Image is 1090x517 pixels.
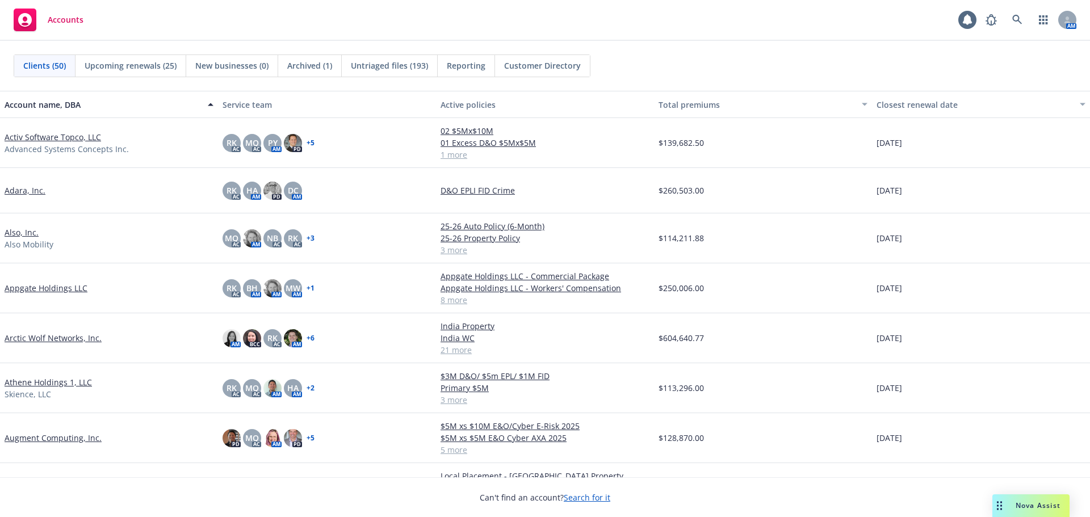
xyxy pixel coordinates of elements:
[5,282,87,294] a: Appgate Holdings LLC
[286,282,300,294] span: MW
[659,432,704,444] span: $128,870.00
[23,60,66,72] span: Clients (50)
[992,494,1070,517] button: Nova Assist
[659,184,704,196] span: $260,503.00
[441,344,649,356] a: 21 more
[307,285,315,292] a: + 1
[659,137,704,149] span: $139,682.50
[5,143,129,155] span: Advanced Systems Concepts Inc.
[441,394,649,406] a: 3 more
[5,184,45,196] a: Adara, Inc.
[441,444,649,456] a: 5 more
[246,282,258,294] span: BH
[441,99,649,111] div: Active policies
[1016,501,1060,510] span: Nova Assist
[263,182,282,200] img: photo
[441,320,649,332] a: India Property
[441,270,649,282] a: Appgate Holdings LLC - Commercial Package
[243,329,261,347] img: photo
[218,91,436,118] button: Service team
[9,4,88,36] a: Accounts
[441,470,649,482] a: Local Placement - [GEOGRAPHIC_DATA] Property
[243,229,261,247] img: photo
[223,429,241,447] img: photo
[5,432,102,444] a: Augment Computing, Inc.
[659,282,704,294] span: $250,006.00
[480,491,610,503] span: Can't find an account?
[441,370,649,382] a: $3M D&O/ $5m EPL/ $1M FID
[992,494,1007,517] div: Drag to move
[284,134,302,152] img: photo
[307,435,315,442] a: + 5
[1006,9,1029,31] a: Search
[877,332,902,344] span: [DATE]
[441,184,649,196] a: D&O EPLI FID Crime
[980,9,1003,31] a: Report a Bug
[246,184,258,196] span: HA
[5,238,53,250] span: Also Mobility
[659,232,704,244] span: $114,211.88
[877,232,902,244] span: [DATE]
[307,140,315,146] a: + 5
[287,60,332,72] span: Archived (1)
[307,235,315,242] a: + 3
[284,329,302,347] img: photo
[877,282,902,294] span: [DATE]
[441,382,649,394] a: Primary $5M
[351,60,428,72] span: Untriaged files (193)
[877,432,902,444] span: [DATE]
[877,184,902,196] span: [DATE]
[267,332,278,344] span: RK
[659,382,704,394] span: $113,296.00
[287,382,299,394] span: HA
[441,282,649,294] a: Appgate Holdings LLC - Workers' Compensation
[85,60,177,72] span: Upcoming renewals (25)
[48,15,83,24] span: Accounts
[267,232,278,244] span: NB
[263,279,282,297] img: photo
[654,91,872,118] button: Total premiums
[5,388,51,400] span: Skience, LLC
[5,332,102,344] a: Arctic Wolf Networks, Inc.
[877,99,1073,111] div: Closest renewal date
[441,332,649,344] a: India WC
[223,99,431,111] div: Service team
[1032,9,1055,31] a: Switch app
[436,91,654,118] button: Active policies
[441,137,649,149] a: 01 Excess D&O $5Mx$5M
[441,420,649,432] a: $5M xs $10M E&O/Cyber E-Risk 2025
[877,382,902,394] span: [DATE]
[227,184,237,196] span: RK
[284,429,302,447] img: photo
[5,376,92,388] a: Athene Holdings 1, LLC
[441,149,649,161] a: 1 more
[195,60,269,72] span: New businesses (0)
[227,137,237,149] span: RK
[5,99,201,111] div: Account name, DBA
[447,60,485,72] span: Reporting
[263,379,282,397] img: photo
[268,137,278,149] span: PY
[5,226,39,238] a: Also, Inc.
[245,382,259,394] span: MQ
[441,244,649,256] a: 3 more
[441,220,649,232] a: 25-26 Auto Policy (6-Month)
[441,294,649,306] a: 8 more
[307,335,315,342] a: + 6
[225,232,238,244] span: MQ
[245,432,259,444] span: MQ
[227,382,237,394] span: RK
[288,184,299,196] span: DC
[872,91,1090,118] button: Closest renewal date
[441,232,649,244] a: 25-26 Property Policy
[659,99,855,111] div: Total premiums
[441,125,649,137] a: 02 $5Mx$10M
[877,137,902,149] span: [DATE]
[223,329,241,347] img: photo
